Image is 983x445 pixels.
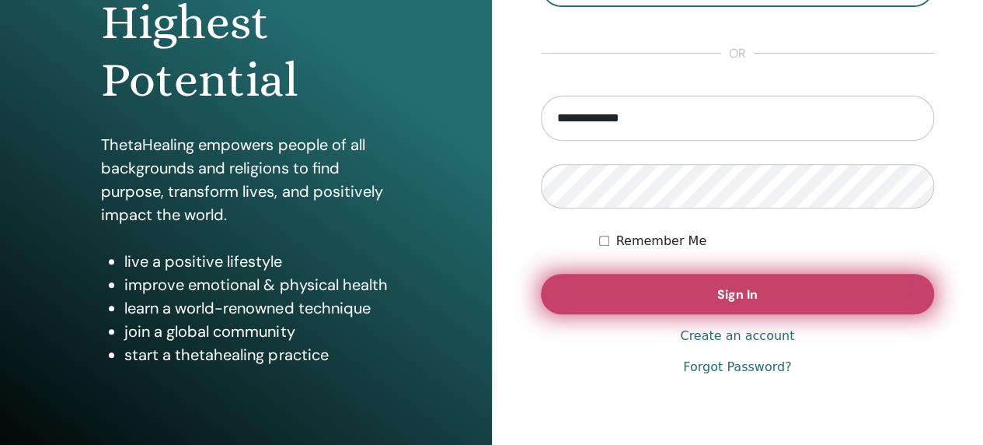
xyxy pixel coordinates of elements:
li: start a thetahealing practice [124,343,390,366]
span: Sign In [717,286,758,303]
li: improve emotional & physical health [124,273,390,296]
span: or [721,44,754,63]
label: Remember Me [615,232,706,251]
p: ThetaHealing empowers people of all backgrounds and religions to find purpose, transform lives, a... [101,133,390,226]
li: live a positive lifestyle [124,250,390,273]
li: join a global community [124,320,390,343]
li: learn a world-renowned technique [124,296,390,320]
button: Sign In [541,274,935,314]
a: Create an account [680,327,794,345]
div: Keep me authenticated indefinitely or until I manually logout [599,232,934,251]
a: Forgot Password? [683,358,791,377]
